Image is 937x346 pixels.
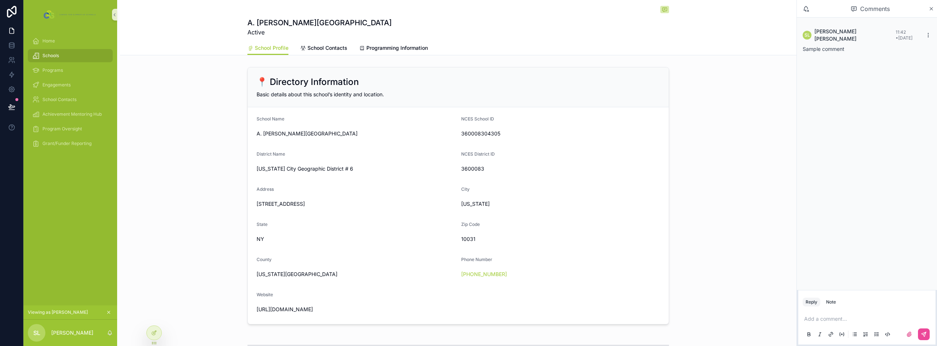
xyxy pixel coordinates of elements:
span: Schools [42,53,59,59]
span: State [257,222,268,227]
a: Home [28,34,113,48]
span: Website [257,292,273,297]
img: App logo [42,9,98,21]
span: NY [257,235,455,243]
span: 360008304305 [461,130,660,137]
p: [PERSON_NAME] [51,329,93,336]
span: [US_STATE] City Geographic District # 6 [257,165,455,172]
span: Viewing as [PERSON_NAME] [28,309,88,315]
span: NCES District ID [461,151,495,157]
span: School Contacts [307,44,347,52]
span: Basic details about this school’s identity and location. [257,91,384,97]
span: [US_STATE][GEOGRAPHIC_DATA] [257,271,455,278]
span: Programming Information [366,44,428,52]
span: Home [42,38,55,44]
a: School Contacts [300,41,347,56]
div: scrollable content [23,29,117,160]
span: Zip Code [461,222,480,227]
span: NCES School ID [461,116,494,122]
a: Programming Information [359,41,428,56]
span: [STREET_ADDRESS] [257,200,455,208]
span: Active [247,28,392,37]
span: SL [33,328,40,337]
span: 11:42 • [DATE] [896,29,912,41]
a: School Profile [247,41,288,55]
div: Note [826,299,836,305]
h1: A. [PERSON_NAME][GEOGRAPHIC_DATA] [247,18,392,28]
a: Grant/Funder Reporting [28,137,113,150]
span: 3600083 [461,165,660,172]
a: School Contacts [28,93,113,106]
a: Schools [28,49,113,62]
span: Program Oversight [42,126,82,132]
h2: 📍 Directory Information [257,76,359,88]
span: Programs [42,67,63,73]
button: Reply [803,298,820,306]
span: School Profile [255,44,288,52]
span: [URL][DOMAIN_NAME] [257,306,455,313]
span: 10031 [461,235,558,243]
span: Comments [860,4,890,13]
span: Engagements [42,82,71,88]
span: [US_STATE] [461,200,660,208]
span: Address [257,186,274,192]
span: Sample comment [803,46,844,52]
span: SL [805,32,810,38]
span: County [257,257,272,262]
a: Program Oversight [28,122,113,135]
span: Grant/Funder Reporting [42,141,92,146]
span: School Contacts [42,97,76,103]
a: Achievement Mentoring Hub [28,108,113,121]
span: District Name [257,151,285,157]
a: [PHONE_NUMBER] [461,271,507,278]
span: City [461,186,470,192]
span: Phone Number [461,257,492,262]
a: Programs [28,64,113,77]
button: Note [823,298,839,306]
span: School Name [257,116,284,122]
span: A. [PERSON_NAME][GEOGRAPHIC_DATA] [257,130,455,137]
span: [PERSON_NAME] [PERSON_NAME] [814,28,896,42]
a: Engagements [28,78,113,92]
span: Achievement Mentoring Hub [42,111,102,117]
